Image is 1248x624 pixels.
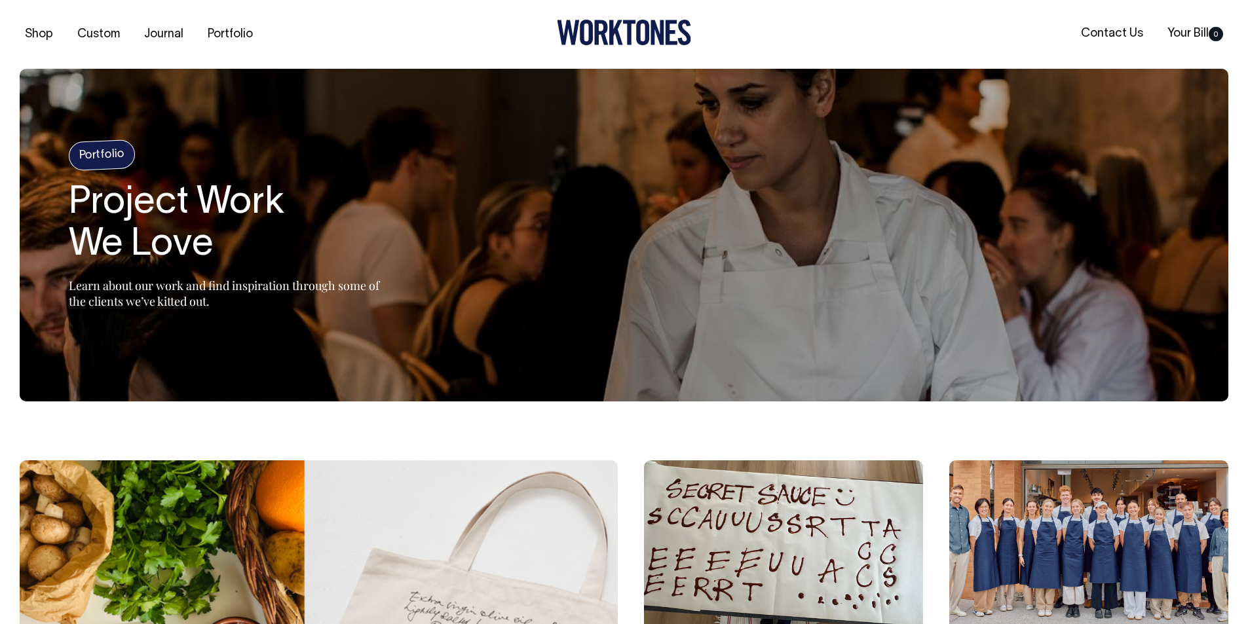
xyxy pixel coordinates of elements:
[20,24,58,45] a: Shop
[69,278,396,309] p: Learn about our work and find inspiration through some of the clients we’ve kitted out.
[68,139,136,171] h4: Portfolio
[69,183,396,266] h1: Project Work We Love
[139,24,189,45] a: Journal
[1162,23,1228,45] a: Your Bill0
[72,24,125,45] a: Custom
[202,24,258,45] a: Portfolio
[1076,23,1148,45] a: Contact Us
[1209,27,1223,41] span: 0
